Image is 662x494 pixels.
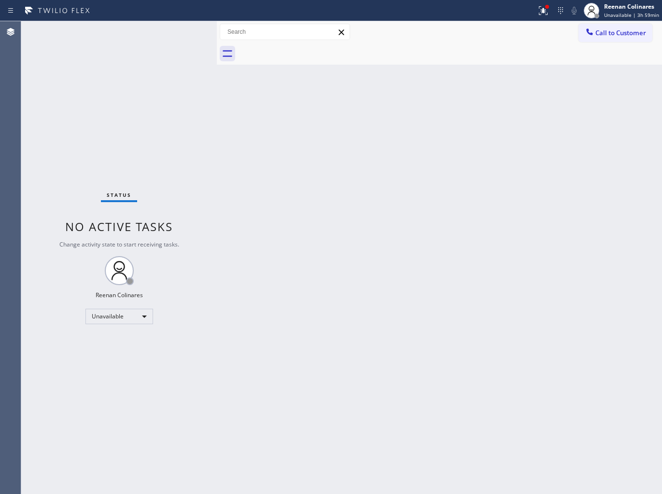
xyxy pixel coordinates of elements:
[604,12,659,18] span: Unavailable | 3h 59min
[65,219,173,234] span: No active tasks
[59,240,179,248] span: Change activity state to start receiving tasks.
[595,28,646,37] span: Call to Customer
[107,192,131,198] span: Status
[567,4,581,17] button: Mute
[85,309,153,324] div: Unavailable
[578,24,652,42] button: Call to Customer
[604,2,659,11] div: Reenan Colinares
[220,24,350,40] input: Search
[96,291,143,299] div: Reenan Colinares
